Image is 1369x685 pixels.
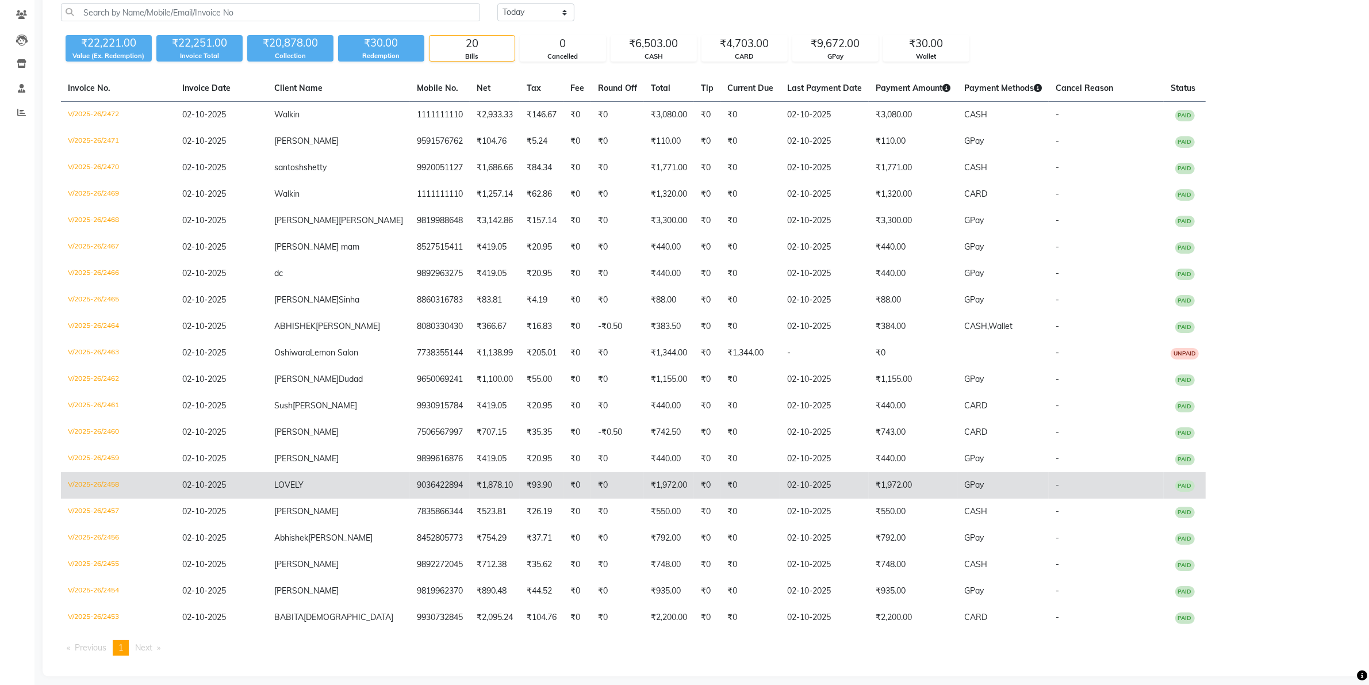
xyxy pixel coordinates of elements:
td: ₹0 [563,366,591,393]
span: - [1056,189,1059,199]
td: 02-10-2025 [780,181,869,208]
td: 7835866344 [410,499,470,525]
span: 02-10-2025 [182,453,226,464]
span: CARD [964,427,987,437]
td: ₹0 [591,261,644,287]
td: ₹742.50 [644,419,694,446]
td: ₹104.76 [470,128,520,155]
span: Dudad [339,374,363,384]
span: shetty [304,162,327,173]
span: Status [1171,83,1195,93]
td: V/2025-26/2461 [61,393,175,419]
span: 02-10-2025 [182,215,226,225]
td: V/2025-26/2471 [61,128,175,155]
td: 7506567997 [410,419,470,446]
td: ₹20.95 [520,446,563,472]
span: - [1056,294,1059,305]
td: ₹3,300.00 [869,208,957,234]
td: ₹0 [720,393,780,419]
span: - [1056,400,1059,411]
td: ₹0 [694,128,720,155]
span: GPay [964,453,984,464]
span: [PERSON_NAME] [274,374,339,384]
td: ₹0 [563,499,591,525]
td: 9920051127 [410,155,470,181]
td: ₹0 [694,181,720,208]
td: ₹0 [694,155,720,181]
td: ₹1,771.00 [644,155,694,181]
td: ₹0 [720,313,780,340]
span: PAID [1175,454,1195,465]
span: GPay [964,294,984,305]
span: Client Name [274,83,323,93]
span: [PERSON_NAME] mam [274,242,359,252]
td: ₹84.34 [520,155,563,181]
span: Round Off [598,83,637,93]
span: LOVELY [274,480,304,490]
td: ₹0 [563,313,591,340]
td: ₹0 [694,499,720,525]
td: 02-10-2025 [780,208,869,234]
span: Mobile No. [417,83,458,93]
span: [PERSON_NAME] [274,427,339,437]
td: ₹0 [694,419,720,446]
td: ₹0 [563,261,591,287]
div: ₹22,251.00 [156,35,243,51]
span: - [1056,427,1059,437]
td: 9899616876 [410,446,470,472]
td: 8527515411 [410,234,470,261]
td: 02-10-2025 [780,313,869,340]
td: ₹0 [563,472,591,499]
span: Tip [701,83,714,93]
td: ₹0 [720,366,780,393]
td: -₹0.50 [591,313,644,340]
td: -₹0.50 [591,419,644,446]
span: PAID [1175,242,1195,254]
span: Tax [527,83,541,93]
span: PAID [1175,136,1195,148]
span: 02-10-2025 [182,189,226,199]
span: 02-10-2025 [182,427,226,437]
td: ₹0 [694,287,720,313]
td: ₹1,344.00 [720,340,780,366]
span: CASH [964,162,987,173]
td: ₹550.00 [869,499,957,525]
td: ₹366.67 [470,313,520,340]
td: 02-10-2025 [780,393,869,419]
td: ₹0 [563,208,591,234]
td: ₹20.95 [520,234,563,261]
td: ₹0 [694,340,720,366]
td: ₹1,771.00 [869,155,957,181]
td: ₹62.86 [520,181,563,208]
td: 1111111110 [410,102,470,129]
td: ₹0 [720,234,780,261]
td: 7738355144 [410,340,470,366]
td: ₹440.00 [869,446,957,472]
span: PAID [1175,322,1195,333]
td: ₹0 [694,472,720,499]
td: ₹0 [694,208,720,234]
span: 02-10-2025 [182,294,226,305]
div: ₹6,503.00 [611,36,696,52]
span: Oshiwara [274,347,310,358]
td: 02-10-2025 [780,234,869,261]
td: ₹20.95 [520,393,563,419]
td: 02-10-2025 [780,287,869,313]
td: ₹0 [694,366,720,393]
div: Collection [247,51,333,61]
td: ₹0 [720,128,780,155]
span: PAID [1175,269,1195,280]
td: ₹0 [591,446,644,472]
span: Sush [274,400,293,411]
td: ₹419.05 [470,261,520,287]
td: ₹0 [720,472,780,499]
td: ₹707.15 [470,419,520,446]
td: ₹0 [720,155,780,181]
td: ₹1,155.00 [644,366,694,393]
td: ₹419.05 [470,234,520,261]
td: ₹384.00 [869,313,957,340]
td: V/2025-26/2459 [61,446,175,472]
td: ₹146.67 [520,102,563,129]
td: ₹0 [563,155,591,181]
div: Value (Ex. Redemption) [66,51,152,61]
